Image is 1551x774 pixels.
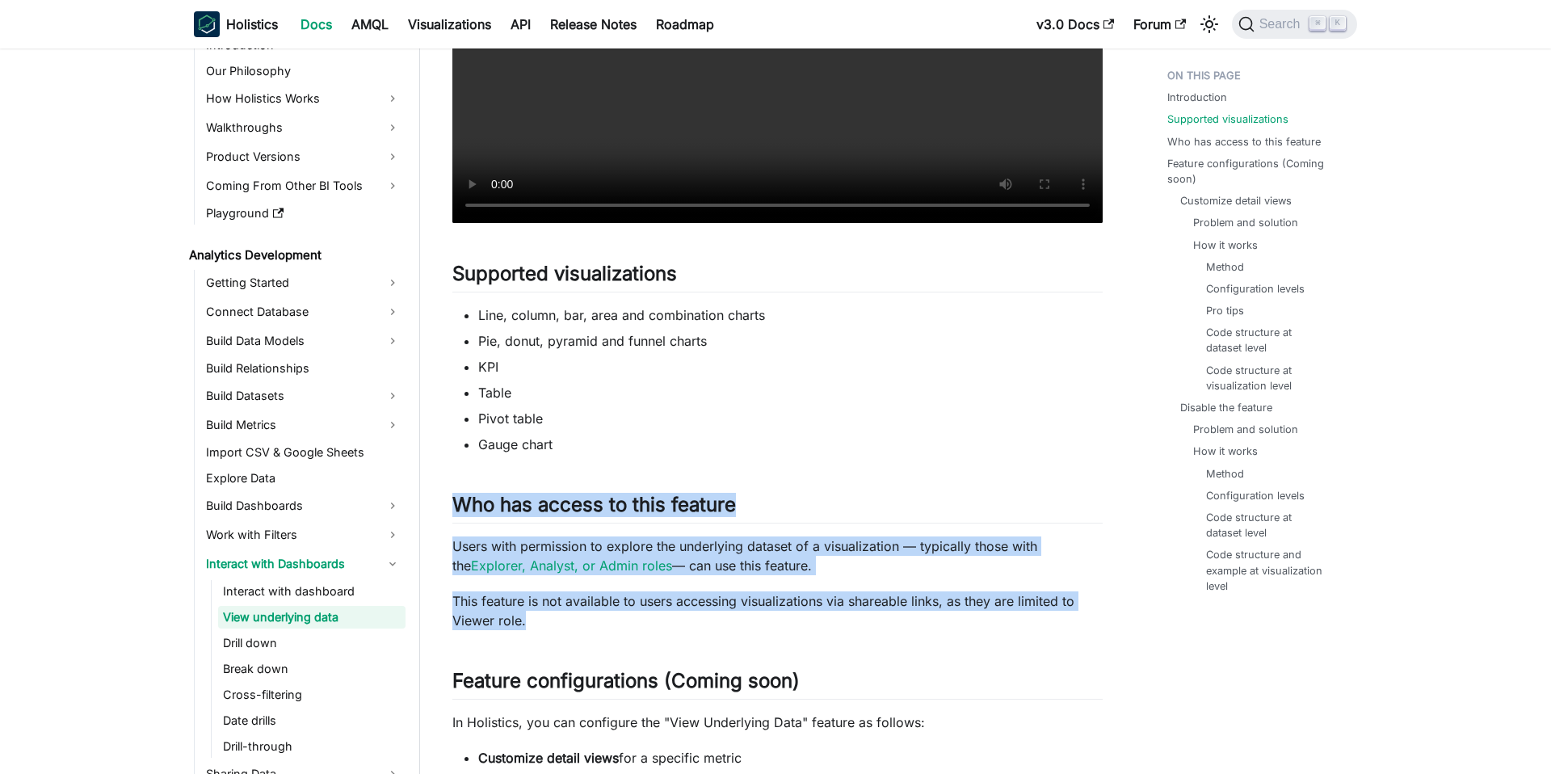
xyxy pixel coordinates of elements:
li: Pivot table [478,409,1103,428]
li: Line, column, bar, area and combination charts [478,305,1103,325]
a: Getting Started [201,270,406,296]
a: Connect Database [201,299,406,325]
a: Introduction [1167,90,1227,105]
a: Configuration levels [1206,488,1305,503]
a: v3.0 Docs [1027,11,1124,37]
a: Explorer, Analyst, or Admin roles [471,557,672,574]
a: Walkthroughs [201,115,406,141]
a: Roadmap [646,11,724,37]
h2: Who has access to this feature [452,493,1103,524]
a: Customize detail views [1180,193,1292,208]
p: Users with permission to explore the underlying dataset of a visualization — typically those with... [452,536,1103,575]
a: Build Datasets [201,383,406,409]
a: Problem and solution [1193,422,1298,437]
kbd: K [1330,16,1346,31]
a: How Holistics Works [201,86,406,111]
a: How it works [1193,444,1258,459]
a: Code structure at dataset level [1206,510,1328,541]
button: Search (Command+K) [1232,10,1357,39]
strong: Customize detail views [478,750,619,766]
a: Release Notes [540,11,646,37]
a: Analytics Development [184,244,406,267]
li: Table [478,383,1103,402]
a: Drill-through [218,735,406,758]
a: Method [1206,466,1244,482]
a: Interact with Dashboards [201,551,406,577]
a: Disable the feature [1180,400,1272,415]
li: Gauge chart [478,435,1103,454]
h2: Supported visualizations [452,262,1103,292]
a: Import CSV & Google Sheets [201,441,406,464]
a: Date drills [218,709,406,732]
a: Code structure at dataset level [1206,325,1328,355]
a: Pro tips [1206,303,1244,318]
h2: Feature configurations (Coming soon) [452,669,1103,700]
a: Feature configurations (Coming soon) [1167,156,1347,187]
li: KPI [478,357,1103,376]
a: Build Dashboards [201,493,406,519]
a: Visualizations [398,11,501,37]
a: Method [1206,259,1244,275]
a: Explore Data [201,467,406,490]
a: HolisticsHolistics [194,11,278,37]
button: Switch between dark and light mode (currently light mode) [1196,11,1222,37]
a: Interact with dashboard [218,580,406,603]
a: Docs [291,11,342,37]
kbd: ⌘ [1309,16,1326,31]
a: Break down [218,658,406,680]
a: Playground [201,202,406,225]
a: Problem and solution [1193,215,1298,230]
a: Configuration levels [1206,281,1305,297]
a: Coming From Other BI Tools [201,173,406,199]
a: How it works [1193,238,1258,253]
a: AMQL [342,11,398,37]
a: Drill down [218,632,406,654]
a: Cross-filtering [218,684,406,706]
li: for a specific metric [478,748,1103,768]
img: Holistics [194,11,220,37]
p: In Holistics, you can configure the "View Underlying Data" feature as follows: [452,713,1103,732]
span: Search [1255,17,1310,32]
a: View underlying data [218,606,406,629]
a: Build Relationships [201,357,406,380]
a: Product Versions [201,144,406,170]
p: This feature is not available to users accessing visualizations via shareable links, as they are ... [452,591,1103,630]
a: Build Data Models [201,328,406,354]
a: Build Metrics [201,412,406,438]
a: Forum [1124,11,1196,37]
a: Our Philosophy [201,60,406,82]
b: Holistics [226,15,278,34]
a: Work with Filters [201,522,406,548]
a: Who has access to this feature [1167,134,1321,149]
a: Code structure at visualization level [1206,363,1328,393]
a: API [501,11,540,37]
li: Pie, donut, pyramid and funnel charts [478,331,1103,351]
a: Code structure and example at visualization level [1206,547,1328,594]
a: Supported visualizations [1167,111,1288,127]
nav: Docs sidebar [178,48,420,774]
